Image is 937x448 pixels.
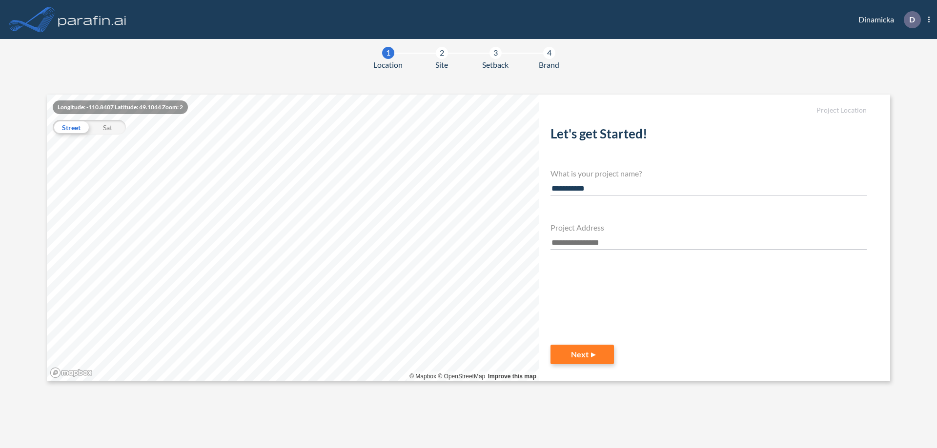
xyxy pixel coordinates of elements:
h4: What is your project name? [550,169,867,178]
span: Brand [539,59,559,71]
h4: Project Address [550,223,867,232]
button: Next [550,345,614,364]
div: 2 [436,47,448,59]
span: Site [435,59,448,71]
div: 1 [382,47,394,59]
canvas: Map [47,95,539,381]
span: Setback [482,59,509,71]
h2: Let's get Started! [550,126,867,145]
h5: Project Location [550,106,867,115]
div: Street [53,120,89,135]
div: 4 [543,47,555,59]
div: 3 [489,47,502,59]
div: Sat [89,120,126,135]
p: D [909,15,915,24]
a: Mapbox homepage [50,367,93,378]
a: Improve this map [488,373,536,380]
a: Mapbox [409,373,436,380]
div: Longitude: -110.8407 Latitude: 49.1044 Zoom: 2 [53,100,188,114]
a: OpenStreetMap [438,373,485,380]
span: Location [373,59,403,71]
div: Dinamicka [844,11,930,28]
img: logo [56,10,128,29]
